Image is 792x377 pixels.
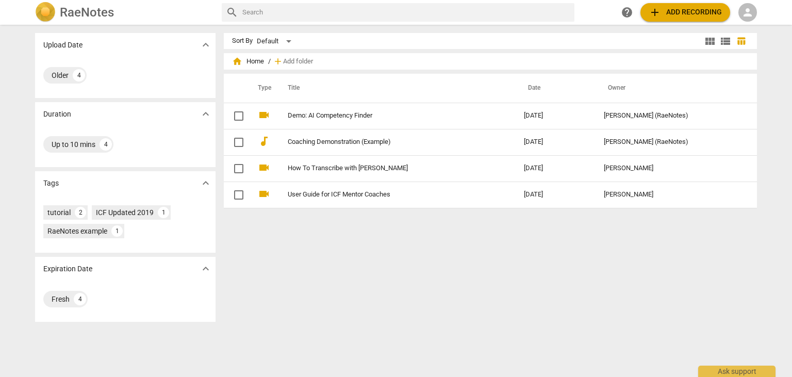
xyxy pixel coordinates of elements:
div: Up to 10 mins [52,139,95,150]
span: videocam [258,109,270,121]
span: view_list [719,35,732,47]
span: expand_more [200,177,212,189]
span: table_chart [736,36,746,46]
span: view_module [704,35,716,47]
a: Help [618,3,636,22]
span: add [273,56,283,67]
span: expand_more [200,39,212,51]
span: search [226,6,238,19]
div: [PERSON_NAME] [604,165,738,172]
div: Sort By [232,37,253,45]
td: [DATE] [516,155,596,182]
td: [DATE] [516,182,596,208]
button: List view [718,34,733,49]
a: Coaching Demonstration (Example) [288,138,487,146]
input: Search [242,4,570,21]
div: tutorial [47,207,71,218]
a: Demo: AI Competency Finder [288,112,487,120]
div: Fresh [52,294,70,304]
span: videocam [258,161,270,174]
span: / [268,58,271,65]
div: ICF Updated 2019 [96,207,154,218]
div: Ask support [698,366,775,377]
div: 2 [75,207,86,218]
td: [DATE] [516,129,596,155]
button: Show more [198,37,213,53]
span: videocam [258,188,270,200]
img: Logo [35,2,56,23]
button: Show more [198,106,213,122]
div: 4 [74,293,86,305]
span: Home [232,56,264,67]
th: Type [250,74,275,103]
span: Add folder [283,58,313,65]
span: expand_more [200,263,212,275]
div: [PERSON_NAME] (RaeNotes) [604,138,738,146]
div: 4 [73,69,85,81]
div: Older [52,70,69,80]
button: Tile view [702,34,718,49]
div: 1 [111,225,123,237]
button: Show more [198,175,213,191]
span: person [741,6,754,19]
button: Table view [733,34,749,49]
div: Default [257,33,295,50]
th: Title [275,74,516,103]
span: expand_more [200,108,212,120]
div: RaeNotes example [47,226,107,236]
div: 1 [158,207,169,218]
p: Upload Date [43,40,82,51]
div: [PERSON_NAME] [604,191,738,199]
span: audiotrack [258,135,270,147]
div: [PERSON_NAME] (RaeNotes) [604,112,738,120]
p: Tags [43,178,59,189]
span: home [232,56,242,67]
span: help [621,6,633,19]
p: Duration [43,109,71,120]
span: Add recording [649,6,722,19]
button: Upload [640,3,730,22]
td: [DATE] [516,103,596,129]
a: How To Transcribe with [PERSON_NAME] [288,165,487,172]
p: Expiration Date [43,264,92,274]
h2: RaeNotes [60,5,114,20]
a: LogoRaeNotes [35,2,213,23]
span: add [649,6,661,19]
th: Date [516,74,596,103]
button: Show more [198,261,213,276]
th: Owner [596,74,746,103]
a: User Guide for ICF Mentor Coaches [288,191,487,199]
div: 4 [100,138,112,151]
